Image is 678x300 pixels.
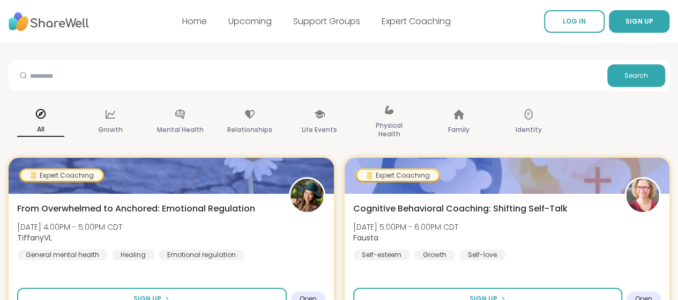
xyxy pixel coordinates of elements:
button: Search [607,64,665,87]
img: Fausta [626,179,659,212]
span: LOG IN [563,17,586,26]
div: General mental health [17,250,108,260]
img: TiffanyVL [290,179,324,212]
p: Life Events [302,123,337,136]
span: Search [624,71,648,81]
div: Growth [414,250,455,260]
p: All [17,123,64,137]
p: Identity [516,123,542,136]
div: Self-esteem [353,250,410,260]
p: Growth [98,123,123,136]
div: Expert Coaching [21,170,102,181]
a: Upcoming [228,15,272,27]
b: TiffanyVL [17,232,52,243]
a: LOG IN [544,10,605,33]
a: Support Groups [293,15,360,27]
img: ShareWell Nav Logo [9,7,89,36]
p: Physical Health [366,119,413,141]
button: SIGN UP [609,10,669,33]
span: Cognitive Behavioral Coaching: Shifting Self-Talk [353,202,568,215]
span: [DATE] 4:00PM - 5:00PM CDT [17,222,122,232]
b: Fausta [353,232,378,243]
div: Healing [112,250,154,260]
a: Home [182,15,207,27]
div: Self-love [459,250,505,260]
span: SIGN UP [625,17,653,26]
div: Expert Coaching [357,170,438,181]
span: From Overwhelmed to Anchored: Emotional Regulation [17,202,255,215]
a: Expert Coaching [382,15,451,27]
p: Mental Health [157,123,204,136]
p: Family [448,123,470,136]
div: Emotional regulation [159,250,244,260]
p: Relationships [227,123,272,136]
span: [DATE] 5:00PM - 6:00PM CDT [353,222,458,232]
